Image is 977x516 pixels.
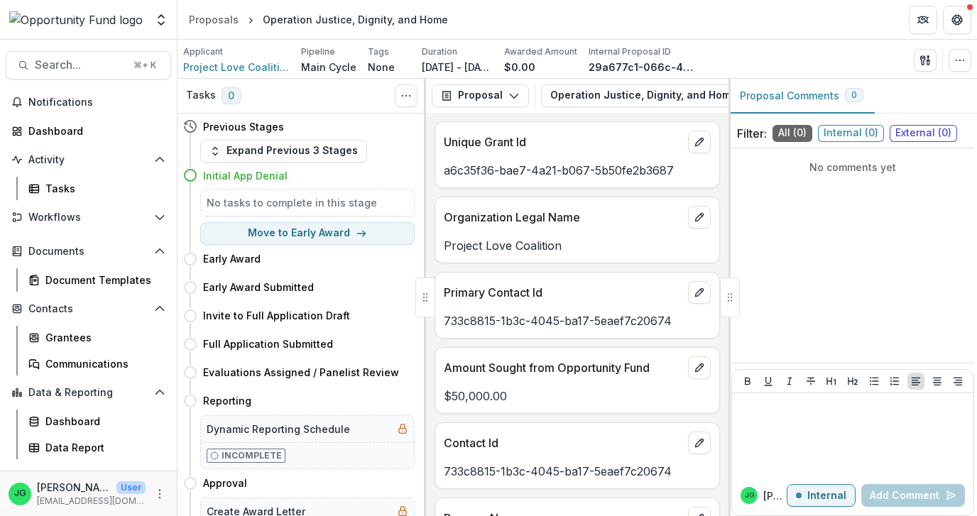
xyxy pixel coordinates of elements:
[6,91,171,114] button: Notifications
[45,273,160,287] div: Document Templates
[203,280,314,295] h4: Early Award Submitted
[422,45,457,58] p: Duration
[207,422,350,437] h5: Dynamic Reporting Schedule
[203,251,261,266] h4: Early Award
[886,373,903,390] button: Ordered List
[151,485,168,503] button: More
[943,6,971,34] button: Get Help
[368,60,395,75] p: None
[189,12,239,27] div: Proposals
[432,84,529,107] button: Proposal
[6,119,171,143] a: Dashboard
[688,356,711,379] button: edit
[444,209,682,226] p: Organization Legal Name
[763,488,787,503] p: [PERSON_NAME]
[183,60,290,75] a: Project Love Coalition
[444,359,682,376] p: Amount Sought from Opportunity Fund
[773,125,812,142] span: All ( 0 )
[23,268,171,292] a: Document Templates
[907,373,924,390] button: Align Left
[737,160,968,175] p: No comments yet
[444,434,682,451] p: Contact Id
[929,373,946,390] button: Align Center
[745,492,754,499] div: Jake Goodman
[504,60,535,75] p: $0.00
[23,352,171,375] a: Communications
[504,45,577,58] p: Awarded Amount
[45,356,160,371] div: Communications
[6,297,171,320] button: Open Contacts
[28,387,148,399] span: Data & Reporting
[203,476,247,490] h4: Approval
[45,414,160,429] div: Dashboard
[183,45,223,58] p: Applicant
[23,177,171,200] a: Tasks
[688,432,711,454] button: edit
[23,326,171,349] a: Grantees
[844,373,861,390] button: Heading 2
[444,388,711,405] p: $50,000.00
[890,125,957,142] span: External ( 0 )
[444,312,711,329] p: 733c8815-1b3c-4045-ba17-5eaef7c20674
[6,51,171,79] button: Search...
[818,125,884,142] span: Internal ( 0 )
[263,12,448,27] div: Operation Justice, Dignity, and Home
[183,9,244,30] a: Proposals
[45,330,160,345] div: Grantees
[151,6,171,34] button: Open entity switcher
[541,84,780,107] button: Operation Justice, Dignity, and Home
[444,162,711,179] p: a6c35f36-bae7-4a21-b067-5b50fe2b3687
[444,463,711,480] p: 733c8815-1b3c-4045-ba17-5eaef7c20674
[444,284,682,301] p: Primary Contact Id
[28,212,148,224] span: Workflows
[200,222,415,245] button: Move to Early Award
[760,373,777,390] button: Underline
[222,449,282,462] p: Incomplete
[781,373,798,390] button: Italicize
[301,45,335,58] p: Pipeline
[851,90,857,100] span: 0
[186,89,216,101] h3: Tasks
[395,84,417,107] button: Toggle View Cancelled Tasks
[222,87,241,104] span: 0
[301,60,356,75] p: Main Cycle
[802,373,819,390] button: Strike
[203,365,399,380] h4: Evaluations Assigned / Panelist Review
[9,11,143,28] img: Opportunity Fund logo
[368,45,389,58] p: Tags
[203,119,284,134] h4: Previous Stages
[28,246,148,258] span: Documents
[6,240,171,263] button: Open Documents
[28,97,165,109] span: Notifications
[949,373,966,390] button: Align Right
[688,131,711,153] button: edit
[45,440,160,455] div: Data Report
[23,436,171,459] a: Data Report
[6,381,171,404] button: Open Data & Reporting
[6,206,171,229] button: Open Workflows
[422,60,493,75] p: [DATE] - [DATE]
[589,60,695,75] p: 29a677c1-066c-4202-9354-71c97f599f94
[183,9,454,30] nav: breadcrumb
[28,303,148,315] span: Contacts
[909,6,937,34] button: Partners
[203,393,251,408] h4: Reporting
[200,140,367,163] button: Expand Previous 3 Stages
[203,336,333,351] h4: Full Application Submitted
[203,168,288,183] h4: Initial App Denial
[787,484,856,507] button: Internal
[688,206,711,229] button: edit
[861,484,965,507] button: Add Comment
[23,410,171,433] a: Dashboard
[807,490,846,502] p: Internal
[45,181,160,196] div: Tasks
[35,58,125,72] span: Search...
[28,123,160,138] div: Dashboard
[6,148,171,171] button: Open Activity
[728,79,875,114] button: Proposal Comments
[739,373,756,390] button: Bold
[14,489,26,498] div: Jake Goodman
[866,373,883,390] button: Bullet List
[589,45,671,58] p: Internal Proposal ID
